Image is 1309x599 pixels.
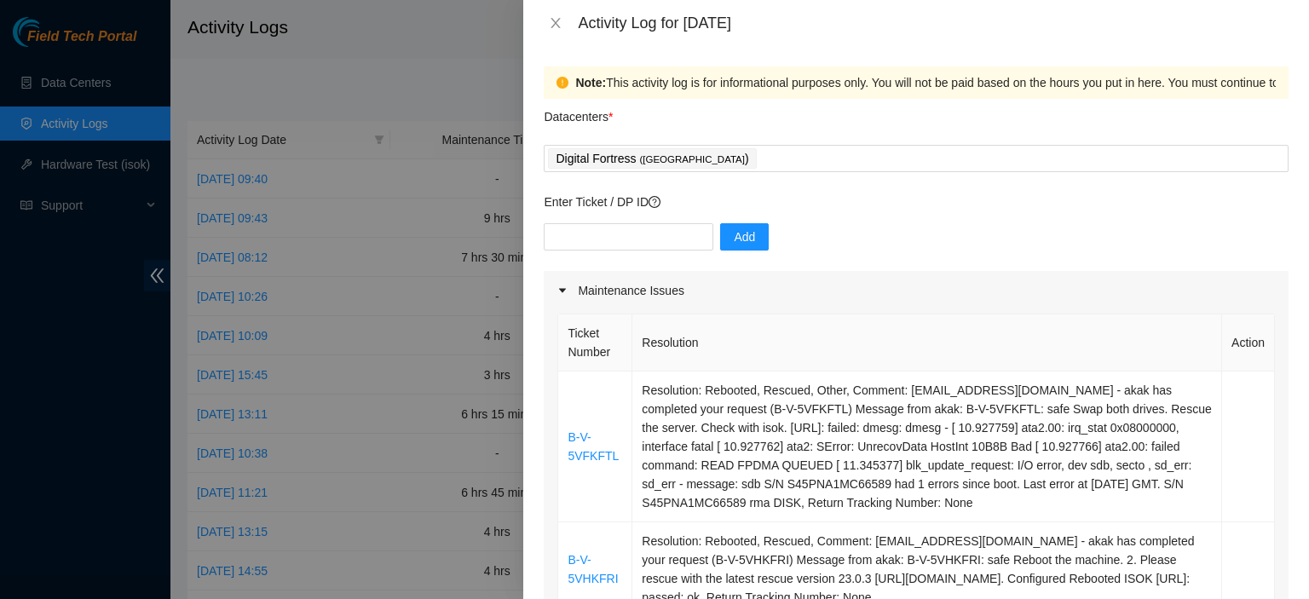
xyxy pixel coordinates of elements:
[544,193,1289,211] p: Enter Ticket / DP ID
[639,154,745,164] span: ( [GEOGRAPHIC_DATA]
[720,223,769,251] button: Add
[556,77,568,89] span: exclamation-circle
[544,271,1289,310] div: Maintenance Issues
[544,15,568,32] button: Close
[578,14,1289,32] div: Activity Log for [DATE]
[557,285,568,296] span: caret-right
[632,314,1222,371] th: Resolution
[734,228,755,246] span: Add
[568,553,618,585] a: B-V-5VHKFRI
[544,99,613,126] p: Datacenters
[575,73,606,92] strong: Note:
[649,196,660,208] span: question-circle
[632,371,1222,522] td: Resolution: Rebooted, Rescued, Other, Comment: [EMAIL_ADDRESS][DOMAIN_NAME] - akak has completed ...
[568,430,619,463] a: B-V-5VFKFTL
[1222,314,1275,371] th: Action
[549,16,562,30] span: close
[558,314,632,371] th: Ticket Number
[556,149,748,169] p: Digital Fortress )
